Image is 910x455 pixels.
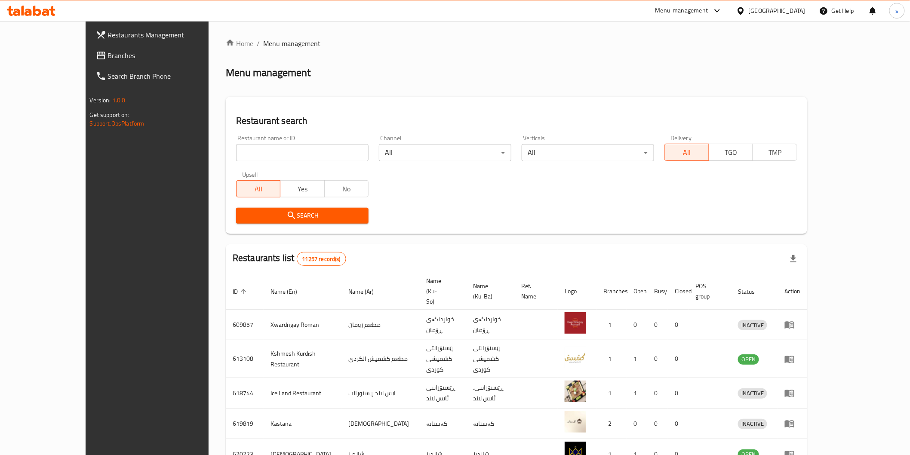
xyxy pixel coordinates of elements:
[647,340,668,378] td: 0
[670,135,692,141] label: Delivery
[240,183,277,195] span: All
[89,66,237,86] a: Search Branch Phone
[226,310,264,340] td: 609857
[565,312,586,334] img: Xwardngay Roman
[419,378,466,409] td: ڕێستۆرانتی ئایس لاند
[668,378,689,409] td: 0
[565,381,586,402] img: Ice Land Restaurant
[466,409,514,439] td: کەستانە
[341,340,419,378] td: مطعم كشميش الكردي
[596,310,627,340] td: 1
[226,340,264,378] td: 613108
[655,6,708,16] div: Menu-management
[108,71,231,81] span: Search Branch Phone
[236,114,797,127] h2: Restaurant search
[419,310,466,340] td: خواردنگەی ڕۆمان
[709,144,753,161] button: TGO
[264,378,341,409] td: Ice Land Restaurant
[784,388,800,398] div: Menu
[668,310,689,340] td: 0
[647,273,668,310] th: Busy
[738,388,767,398] span: INACTIVE
[753,144,797,161] button: TMP
[426,276,456,307] span: Name (Ku-So)
[522,144,654,161] div: All
[738,286,766,297] span: Status
[341,378,419,409] td: ايس لاند ريستورانت
[668,273,689,310] th: Closed
[379,144,511,161] div: All
[263,38,320,49] span: Menu management
[473,281,504,301] span: Name (Ku-Ba)
[596,273,627,310] th: Branches
[668,146,705,159] span: All
[695,281,721,301] span: POS group
[226,66,311,80] h2: Menu management
[784,418,800,429] div: Menu
[558,273,596,310] th: Logo
[297,252,346,266] div: Total records count
[264,310,341,340] td: Xwardngay Roman
[108,30,231,40] span: Restaurants Management
[243,210,362,221] span: Search
[324,180,369,197] button: No
[664,144,709,161] button: All
[784,354,800,364] div: Menu
[419,340,466,378] td: رێستۆرانتی کشمیشى كوردى
[264,340,341,378] td: Kshmesh Kurdish Restaurant
[596,378,627,409] td: 1
[895,6,898,15] span: s
[226,38,253,49] a: Home
[647,310,668,340] td: 0
[521,281,547,301] span: Ref. Name
[738,320,767,330] span: INACTIVE
[233,286,249,297] span: ID
[565,411,586,433] img: Kastana
[419,409,466,439] td: کەستانە
[112,95,126,106] span: 1.0.0
[280,180,324,197] button: Yes
[233,252,346,266] h2: Restaurants list
[236,144,369,161] input: Search for restaurant name or ID..
[596,340,627,378] td: 1
[756,146,793,159] span: TMP
[778,273,807,310] th: Action
[466,340,514,378] td: رێستۆرانتی کشمیشى كوردى
[668,340,689,378] td: 0
[89,25,237,45] a: Restaurants Management
[738,354,759,364] span: OPEN
[783,249,804,269] div: Export file
[627,378,647,409] td: 1
[257,38,260,49] li: /
[348,286,385,297] span: Name (Ar)
[264,409,341,439] td: Kastana
[627,273,647,310] th: Open
[236,180,280,197] button: All
[236,208,369,224] button: Search
[90,118,144,129] a: Support.OpsPlatform
[108,50,231,61] span: Branches
[647,409,668,439] td: 0
[784,320,800,330] div: Menu
[466,378,514,409] td: .ڕێستۆرانتی ئایس لاند
[271,286,308,297] span: Name (En)
[284,183,321,195] span: Yes
[328,183,365,195] span: No
[226,378,264,409] td: 618744
[90,109,129,120] span: Get support on:
[90,95,111,106] span: Version:
[226,409,264,439] td: 619819
[668,409,689,439] td: 0
[565,347,586,368] img: Kshmesh Kurdish Restaurant
[713,146,750,159] span: TGO
[738,419,767,429] span: INACTIVE
[738,388,767,399] div: INACTIVE
[738,354,759,365] div: OPEN
[341,409,419,439] td: [DEMOGRAPHIC_DATA]
[627,409,647,439] td: 0
[627,340,647,378] td: 1
[749,6,805,15] div: [GEOGRAPHIC_DATA]
[596,409,627,439] td: 2
[647,378,668,409] td: 0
